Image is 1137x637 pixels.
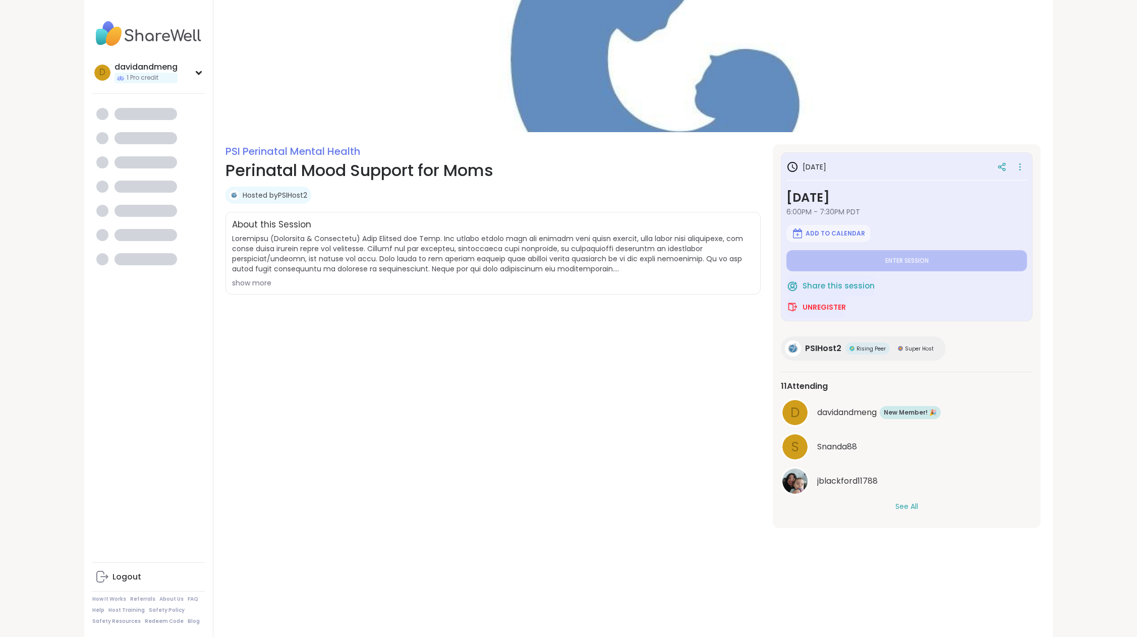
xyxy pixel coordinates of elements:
[232,278,754,288] div: show more
[898,346,903,351] img: Super Host
[790,403,800,423] span: d
[803,280,875,292] span: Share this session
[92,565,205,589] a: Logout
[786,280,799,292] img: ShareWell Logomark
[791,437,799,457] span: S
[817,407,877,419] span: davidandmeng
[159,596,184,603] a: About Us
[115,62,178,73] div: davidandmeng
[786,301,799,313] img: ShareWell Logomark
[92,16,205,51] img: ShareWell Nav Logo
[786,225,870,242] button: Add to Calendar
[857,345,886,353] span: Rising Peer
[145,618,184,625] a: Redeem Code
[786,189,1027,207] h3: [DATE]
[188,618,200,625] a: Blog
[791,227,804,240] img: ShareWell Logomark
[849,346,855,351] img: Rising Peer
[127,74,158,82] span: 1 Pro credit
[885,257,929,265] span: Enter session
[786,207,1027,217] span: 6:00PM - 7:30PM PDT
[817,475,878,487] span: jblackford11788
[229,190,239,200] img: PSIHost2
[92,596,126,603] a: How It Works
[781,398,1033,427] a: ddavidandmengNew Member! 🎉
[92,618,141,625] a: Safety Resources
[225,144,360,158] a: PSI Perinatal Mental Health
[781,467,1033,495] a: jblackford11788jblackford11788
[786,275,875,297] button: Share this session
[188,596,198,603] a: FAQ
[149,607,185,614] a: Safety Policy
[232,234,754,274] span: Loremipsu (Dolorsita & Consectetu) Adip Elitsed doe Temp. Inc utlabo etdolo magn ali enimadm veni...
[786,161,826,173] h3: [DATE]
[92,607,104,614] a: Help
[817,441,857,453] span: Snanda88
[225,158,761,183] h1: Perinatal Mood Support for Moms
[243,190,307,200] a: Hosted byPSIHost2
[108,607,145,614] a: Host Training
[895,501,918,512] button: See All
[905,345,934,353] span: Super Host
[782,469,808,494] img: jblackford11788
[806,229,865,238] span: Add to Calendar
[884,408,937,417] span: New Member! 🎉
[232,218,311,231] h2: About this Session
[781,336,946,361] a: PSIHost2PSIHost2Rising PeerRising PeerSuper HostSuper Host
[785,340,801,357] img: PSIHost2
[781,380,828,392] span: 11 Attending
[130,596,155,603] a: Referrals
[99,66,105,79] span: d
[786,250,1027,271] button: Enter session
[112,571,141,583] div: Logout
[786,297,846,318] button: Unregister
[781,433,1033,461] a: SSnanda88
[805,342,841,355] span: PSIHost2
[803,302,846,312] span: Unregister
